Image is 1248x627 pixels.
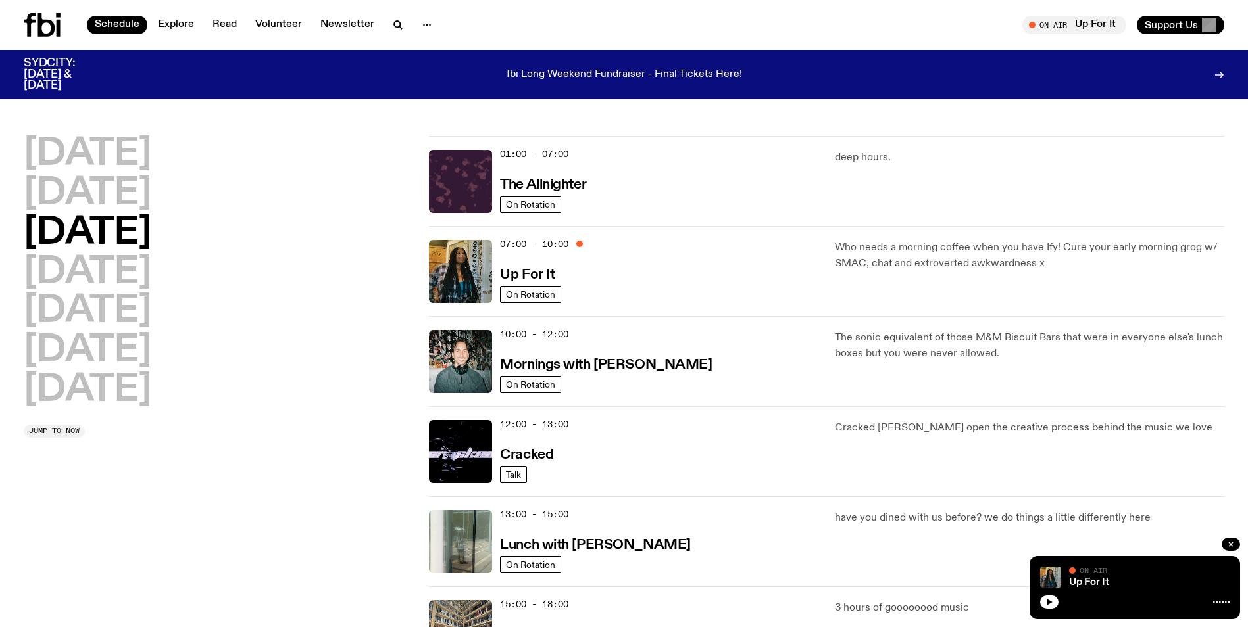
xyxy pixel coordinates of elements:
button: Jump to now [24,425,85,438]
span: On Rotation [506,560,555,570]
a: Up For It [1069,577,1109,588]
a: Schedule [87,16,147,34]
h3: Up For It [500,268,555,282]
span: Jump to now [29,427,80,434]
a: On Rotation [500,556,561,573]
h3: SYDCITY: [DATE] & [DATE] [24,58,108,91]
p: deep hours. [835,150,1224,166]
h3: Mornings with [PERSON_NAME] [500,358,712,372]
span: Talk [506,470,521,480]
span: On Rotation [506,380,555,390]
p: 3 hours of goooooood music [835,600,1224,616]
h3: Lunch with [PERSON_NAME] [500,538,690,552]
button: [DATE] [24,175,151,212]
button: [DATE] [24,136,151,173]
span: 12:00 - 13:00 [500,418,568,430]
p: Who needs a morning coffee when you have Ify! Cure your early morning grog w/ SMAC, chat and extr... [835,240,1224,271]
button: [DATE] [24,333,151,369]
span: On Air [1080,566,1107,574]
a: Talk [500,466,527,483]
button: [DATE] [24,254,151,291]
a: The Allnighter [500,175,586,192]
span: 15:00 - 18:00 [500,598,568,611]
span: 01:00 - 07:00 [500,148,568,160]
a: Volunteer [247,16,310,34]
span: 07:00 - 10:00 [500,238,568,250]
p: Cracked [PERSON_NAME] open the creative process behind the music we love [835,420,1224,436]
button: Support Us [1137,16,1224,34]
a: On Rotation [500,286,561,303]
img: Ify - a Brown Skin girl with black braided twists, looking up to the side with her tongue stickin... [429,240,492,303]
a: Up For It [500,266,555,282]
img: Ify - a Brown Skin girl with black braided twists, looking up to the side with her tongue stickin... [1040,567,1061,588]
span: Support Us [1145,19,1198,31]
a: Read [205,16,245,34]
button: On AirUp For It [1022,16,1126,34]
img: Radio presenter Ben Hansen sits in front of a wall of photos and an fbi radio sign. Film photo. B... [429,330,492,393]
p: The sonic equivalent of those M&M Biscuit Bars that were in everyone else's lunch boxes but you w... [835,330,1224,361]
p: have you dined with us before? we do things a little differently here [835,510,1224,526]
button: [DATE] [24,293,151,330]
p: fbi Long Weekend Fundraiser - Final Tickets Here! [507,69,742,81]
span: On Rotation [506,200,555,210]
img: Logo for Podcast Cracked. Black background, with white writing, with glass smashing graphics [429,420,492,483]
a: On Rotation [500,376,561,393]
span: 13:00 - 15:00 [500,508,568,521]
a: On Rotation [500,196,561,213]
a: Cracked [500,446,553,462]
span: 10:00 - 12:00 [500,328,568,340]
h3: Cracked [500,448,553,462]
a: Mornings with [PERSON_NAME] [500,356,712,372]
button: [DATE] [24,215,151,252]
a: Explore [150,16,202,34]
button: [DATE] [24,372,151,409]
a: Lunch with [PERSON_NAME] [500,536,690,552]
h3: The Allnighter [500,178,586,192]
a: Newsletter [312,16,382,34]
span: On Rotation [506,290,555,300]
